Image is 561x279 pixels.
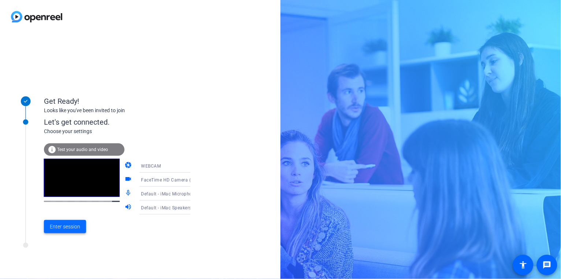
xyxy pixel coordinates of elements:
[543,261,551,269] mat-icon: message
[57,147,108,152] span: Test your audio and video
[519,261,528,269] mat-icon: accessibility
[141,191,217,197] span: Default - iMac Microphone (Built-in)
[48,145,56,154] mat-icon: info
[44,96,190,107] div: Get Ready!
[125,203,133,212] mat-icon: volume_up
[125,175,133,184] mat-icon: videocam
[44,128,205,135] div: Choose your settings
[141,177,216,183] span: FaceTime HD Camera (A73C:4162)
[141,164,161,169] span: WEBCAM
[44,107,190,114] div: Looks like you've been invited to join
[44,220,86,233] button: Enter session
[50,223,80,231] span: Enter session
[125,189,133,198] mat-icon: mic_none
[125,161,133,170] mat-icon: camera
[44,117,205,128] div: Let's get connected.
[141,205,211,210] span: Default - iMac Speakers (Built-in)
